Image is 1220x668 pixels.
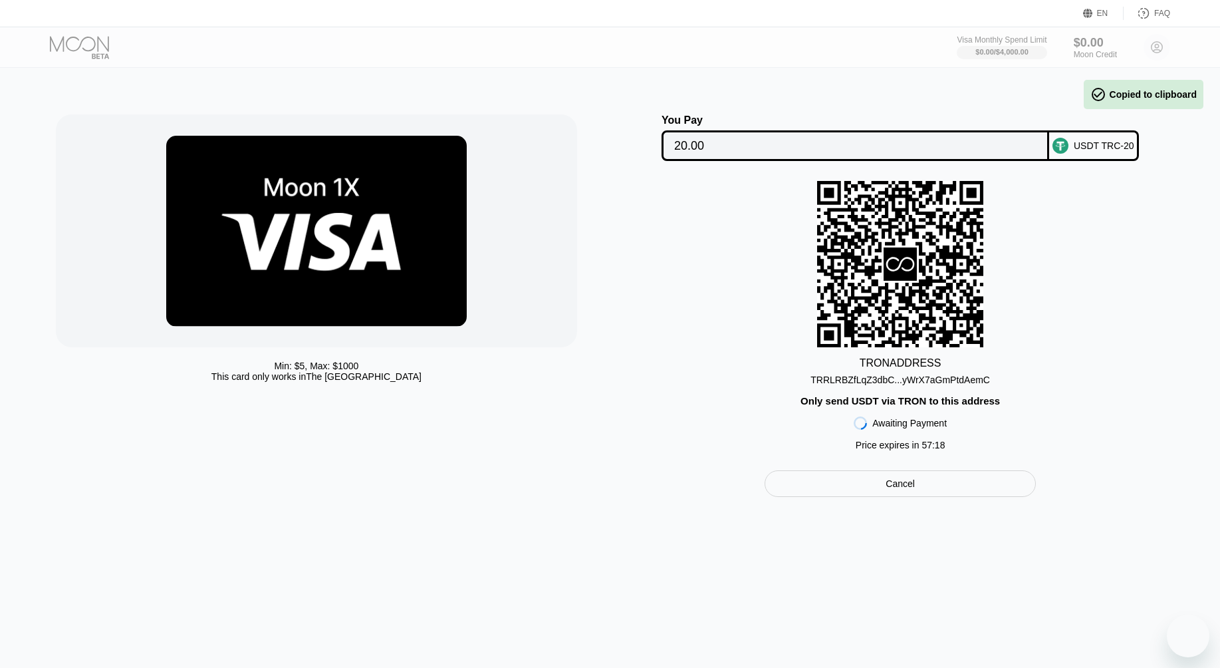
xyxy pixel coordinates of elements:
div: EN [1083,7,1124,20]
div: $0.00 / $4,000.00 [975,48,1029,56]
div: Cancel [886,478,915,490]
iframe: Button to launch messaging window [1167,615,1209,657]
div: FAQ [1124,7,1170,20]
div: This card only works in The [GEOGRAPHIC_DATA] [211,371,422,382]
div: Visa Monthly Spend Limit$0.00/$4,000.00 [957,35,1046,59]
div: You Pay [662,114,1049,126]
span: 57 : 18 [921,440,945,450]
div: TRON ADDRESS [860,357,941,369]
div: Only send USDT via TRON to this address [800,395,1000,407]
div: Visa Monthly Spend Limit [957,35,1046,45]
div: TRRLRBZfLqZ3dbC...yWrX7aGmPtdAemC [810,369,990,385]
div: Price expires in [856,440,945,450]
div: FAQ [1154,9,1170,18]
div: Copied to clipboard [1090,86,1197,102]
div: USDT TRC-20 [1074,140,1134,151]
div: EN [1097,9,1108,18]
div: You PayUSDT TRC-20 [624,114,1177,161]
div: TRRLRBZfLqZ3dbC...yWrX7aGmPtdAemC [810,375,990,385]
div: Min: $ 5 , Max: $ 1000 [274,361,358,371]
div: Awaiting Payment [872,418,947,428]
div: Cancel [765,470,1036,497]
span:  [1090,86,1106,102]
